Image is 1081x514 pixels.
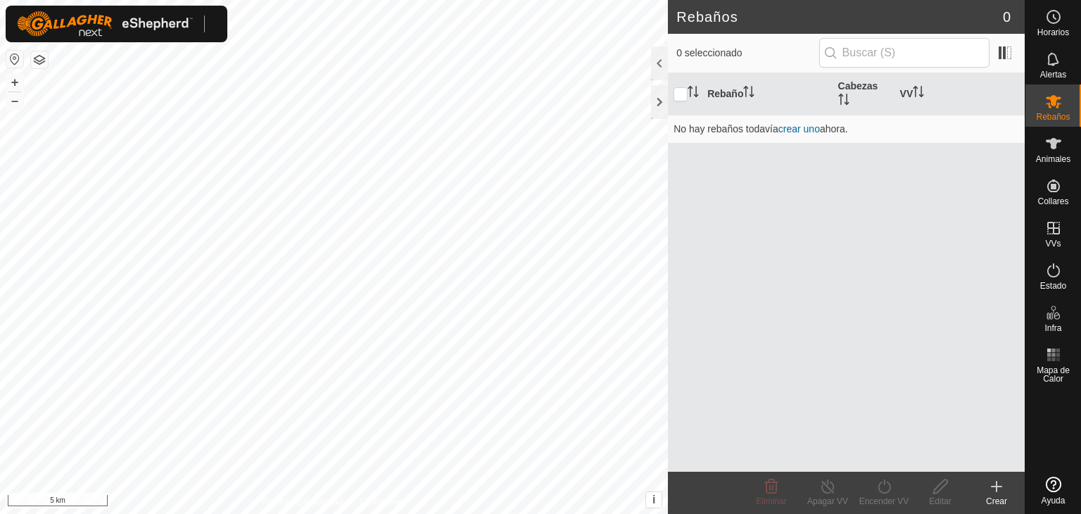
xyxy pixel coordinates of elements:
span: i [652,494,655,506]
p-sorticon: Activar para ordenar [838,96,849,107]
a: crear uno [778,123,820,134]
span: Horarios [1037,28,1069,37]
div: Apagar VV [799,495,856,508]
button: i [646,492,662,508]
button: Capas del Mapa [31,51,48,68]
span: 0 [1003,6,1011,27]
span: Ayuda [1042,496,1066,505]
button: + [6,74,23,91]
div: Encender VV [856,495,912,508]
span: 0 seleccionado [676,46,818,61]
span: Eliminar [756,496,786,506]
span: Mapa de Calor [1029,366,1077,383]
a: Ayuda [1025,471,1081,510]
th: Cabezas [833,73,894,115]
button: Restablecer Mapa [6,51,23,68]
td: No hay rebaños todavía ahora. [668,115,1025,143]
div: Editar [912,495,968,508]
th: VV [894,73,1025,115]
p-sorticon: Activar para ordenar [743,88,754,99]
span: Alertas [1040,70,1066,79]
th: Rebaño [702,73,832,115]
a: Política de Privacidad [261,496,342,508]
input: Buscar (S) [819,38,990,68]
p-sorticon: Activar para ordenar [688,88,699,99]
button: – [6,92,23,109]
div: Crear [968,495,1025,508]
span: Infra [1044,324,1061,332]
img: Logo Gallagher [17,11,193,37]
span: Animales [1036,155,1070,163]
h2: Rebaños [676,8,1003,25]
span: Estado [1040,282,1066,290]
span: VVs [1045,239,1061,248]
p-sorticon: Activar para ordenar [913,88,924,99]
a: Contáctenos [360,496,407,508]
span: Collares [1037,197,1068,206]
span: Rebaños [1036,113,1070,121]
